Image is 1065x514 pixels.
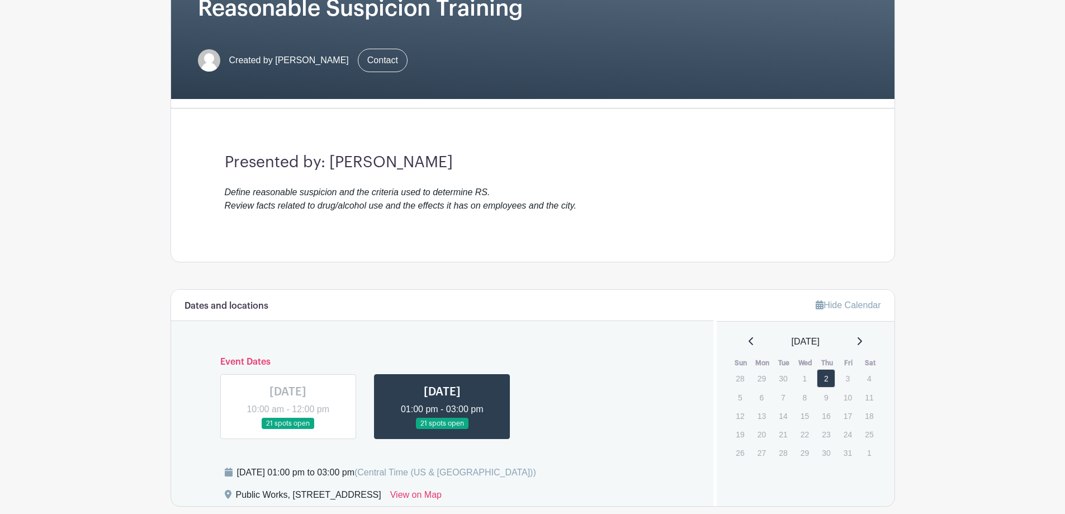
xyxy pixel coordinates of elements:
[774,389,792,406] p: 7
[225,153,841,172] h3: Presented by: [PERSON_NAME]
[731,407,749,425] p: 12
[796,370,814,387] p: 1
[838,357,860,369] th: Fri
[796,426,814,443] p: 22
[859,357,881,369] th: Sat
[752,426,771,443] p: 20
[839,389,857,406] p: 10
[839,370,857,387] p: 3
[774,444,792,461] p: 28
[817,444,835,461] p: 30
[792,335,820,348] span: [DATE]
[839,426,857,443] p: 24
[774,426,792,443] p: 21
[752,357,774,369] th: Mon
[839,444,857,461] p: 31
[358,49,408,72] a: Contact
[752,444,771,461] p: 27
[731,444,749,461] p: 26
[860,370,878,387] p: 4
[184,301,268,312] h6: Dates and locations
[752,370,771,387] p: 29
[237,466,536,479] div: [DATE] 01:00 pm to 03:00 pm
[211,357,674,367] h6: Event Dates
[860,444,878,461] p: 1
[730,357,752,369] th: Sun
[731,426,749,443] p: 19
[795,357,817,369] th: Wed
[731,370,749,387] p: 28
[796,407,814,425] p: 15
[796,444,814,461] p: 29
[816,300,881,310] a: Hide Calendar
[860,407,878,425] p: 18
[860,389,878,406] p: 11
[773,357,795,369] th: Tue
[817,389,835,406] p: 9
[817,369,835,388] a: 2
[236,488,381,506] div: Public Works, [STREET_ADDRESS]
[390,488,442,506] a: View on Map
[752,407,771,425] p: 13
[354,468,536,477] span: (Central Time (US & [GEOGRAPHIC_DATA]))
[817,426,835,443] p: 23
[796,389,814,406] p: 8
[752,389,771,406] p: 6
[731,389,749,406] p: 5
[198,49,220,72] img: default-ce2991bfa6775e67f084385cd625a349d9dcbb7a52a09fb2fda1e96e2d18dcdb.png
[774,370,792,387] p: 30
[816,357,838,369] th: Thu
[774,407,792,425] p: 14
[839,407,857,425] p: 17
[229,54,349,67] span: Created by [PERSON_NAME]
[817,407,835,425] p: 16
[225,187,576,210] em: Define reasonable suspicion and the criteria used to determine RS. Review facts related to drug/a...
[860,426,878,443] p: 25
